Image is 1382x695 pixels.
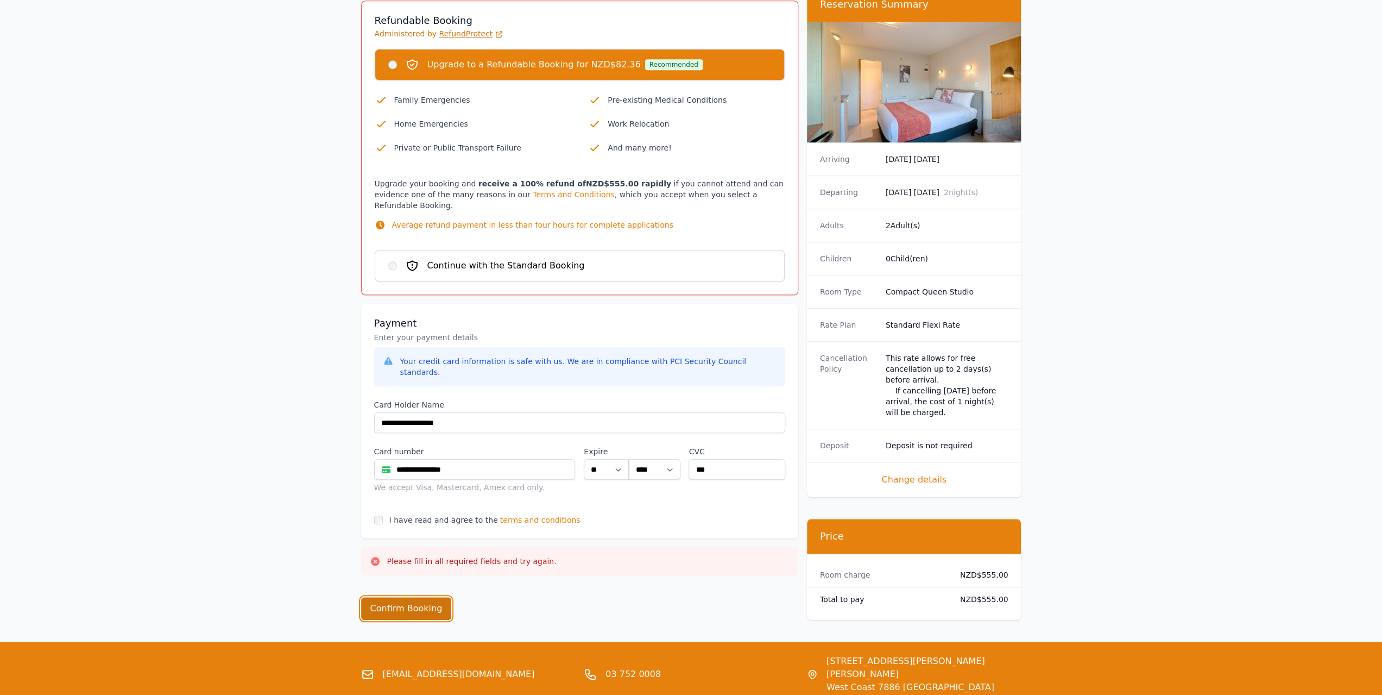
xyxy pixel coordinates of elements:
[439,29,503,38] a: RefundProtect
[374,332,785,343] p: Enter your payment details
[427,259,585,272] span: Continue with the Standard Booking
[820,220,877,231] dt: Adults
[820,154,877,165] dt: Arriving
[689,446,785,457] label: CVC
[820,530,1008,543] h3: Price
[394,93,571,107] p: Family Emergencies
[807,22,1021,142] img: Compact Queen Studio
[820,440,877,451] dt: Deposit
[886,353,1008,418] div: This rate allows for free cancellation up to 2 days(s) before arrival. If cancelling [DATE] befor...
[886,154,1008,165] dd: [DATE] [DATE]
[820,286,877,297] dt: Room Type
[605,668,661,681] a: 03 752 0008
[886,253,1008,264] dd: 0 Child(ren)
[820,187,877,198] dt: Departing
[886,286,1008,297] dd: Compact Queen Studio
[389,516,498,524] label: I have read and agree to the
[374,446,576,457] label: Card number
[361,597,452,620] button: Confirm Booking
[394,117,571,130] p: Home Emergencies
[374,482,576,493] div: We accept Visa, Mastercard, Amex card only.
[645,59,703,70] div: Recommended
[478,179,671,188] strong: receive a 100% refund of NZD$555.00 rapidly
[608,141,785,154] p: And many more!
[820,473,1008,486] span: Change details
[820,594,943,605] dt: Total to pay
[387,556,557,567] p: Please fill in all required fields and try again.
[886,440,1008,451] dd: Deposit is not required
[400,356,777,378] div: Your credit card information is safe with us. We are in compliance with PCI Security Council stan...
[820,353,877,418] dt: Cancellation Policy
[584,446,629,457] label: Expire
[375,29,504,38] span: Administered by
[375,178,785,241] p: Upgrade your booking and if you cannot attend and can evidence one of the many reasons in our , w...
[826,681,1021,694] span: West Coast 7886 [GEOGRAPHIC_DATA]
[826,655,1021,681] span: [STREET_ADDRESS][PERSON_NAME] [PERSON_NAME]
[944,188,978,197] span: 2 night(s)
[951,569,1008,580] dd: NZD$555.00
[820,569,943,580] dt: Room charge
[951,594,1008,605] dd: NZD$555.00
[375,14,785,27] h3: Refundable Booking
[392,220,673,230] p: Average refund payment in less than four hours for complete applications
[374,399,785,410] label: Card Holder Name
[629,446,680,457] label: .
[500,515,580,525] span: terms and conditions
[533,190,615,199] a: Terms and Conditions
[608,93,785,107] p: Pre-existing Medical Conditions
[886,220,1008,231] dd: 2 Adult(s)
[394,141,571,154] p: Private or Public Transport Failure
[383,668,535,681] a: [EMAIL_ADDRESS][DOMAIN_NAME]
[820,253,877,264] dt: Children
[886,187,1008,198] dd: [DATE] [DATE]
[886,320,1008,330] dd: Standard Flexi Rate
[608,117,785,130] p: Work Relocation
[374,317,785,330] h3: Payment
[427,58,641,71] span: Upgrade to a Refundable Booking for NZD$82.36
[820,320,877,330] dt: Rate Plan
